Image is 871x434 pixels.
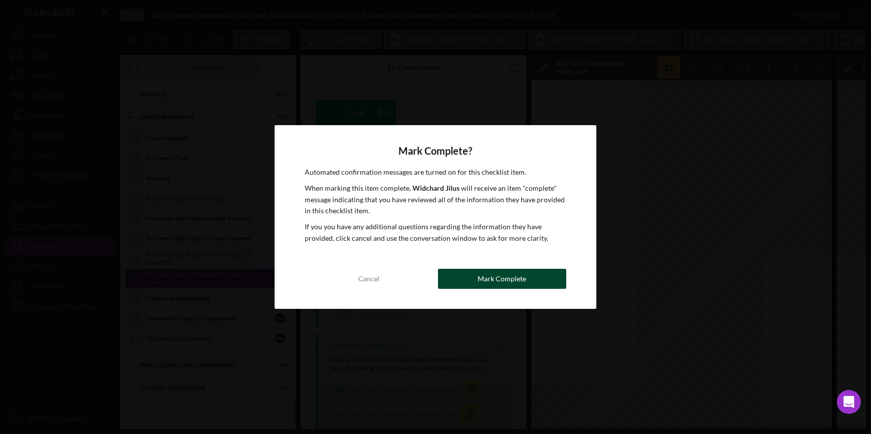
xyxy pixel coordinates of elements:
[358,269,379,289] div: Cancel
[837,390,861,414] div: Open Intercom Messenger
[305,167,566,178] p: Automated confirmation messages are turned on for this checklist item.
[478,269,526,289] div: Mark Complete
[412,184,460,192] b: Widchard Jilus
[305,221,566,244] p: If you you have any additional questions regarding the information they have provided, click canc...
[305,269,433,289] button: Cancel
[305,145,566,157] h4: Mark Complete?
[305,183,566,216] p: When marking this item complete, will receive an item "complete" message indicating that you have...
[438,269,566,289] button: Mark Complete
